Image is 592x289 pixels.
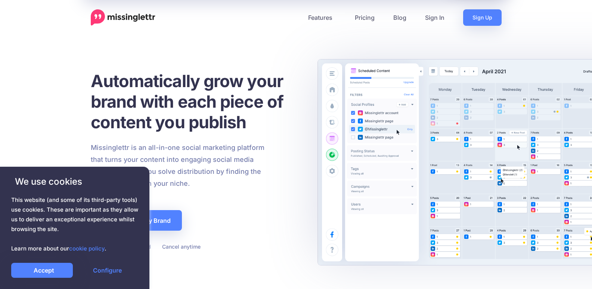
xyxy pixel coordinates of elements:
[384,9,416,26] a: Blog
[11,175,138,188] span: We use cookies
[91,9,155,26] a: Home
[91,142,265,190] p: Missinglettr is an all-in-one social marketing platform that turns your content into engaging soc...
[463,9,502,26] a: Sign Up
[77,263,138,278] a: Configure
[416,9,454,26] a: Sign In
[11,263,73,278] a: Accept
[91,71,302,132] h1: Automatically grow your brand with each piece of content you publish
[160,242,201,251] li: Cancel anytime
[11,195,138,253] span: This website (and some of its third-party tools) use cookies. These are important as they allow u...
[69,245,105,252] a: cookie policy
[299,9,345,26] a: Features
[345,9,384,26] a: Pricing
